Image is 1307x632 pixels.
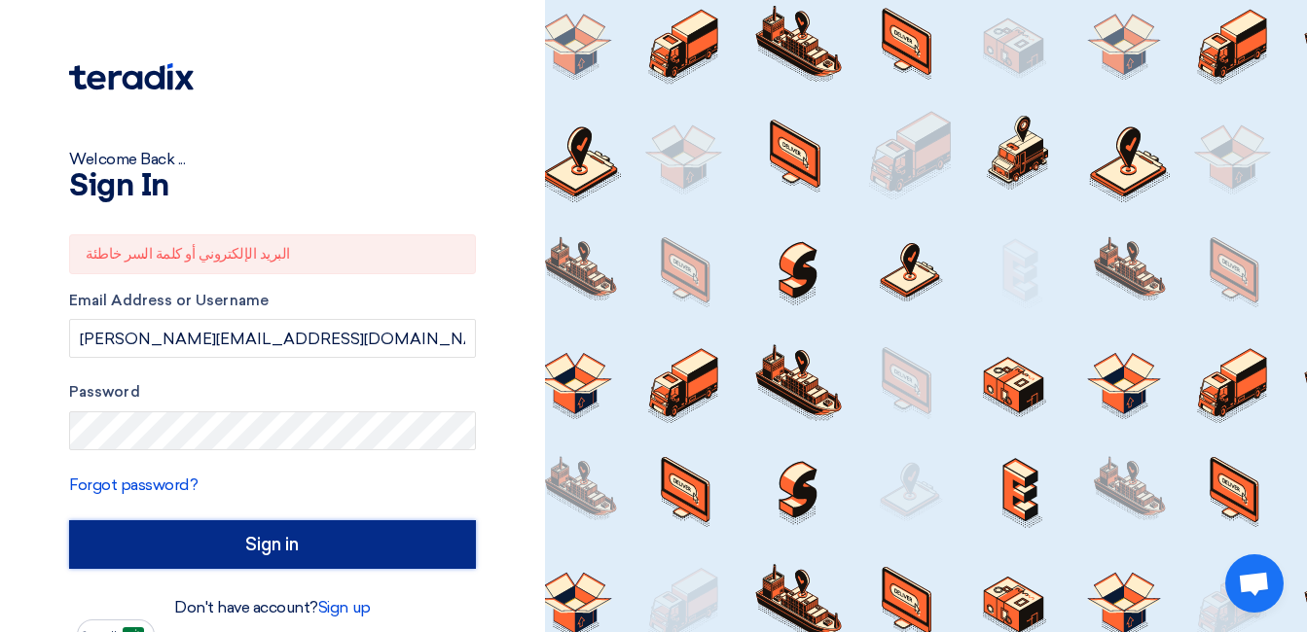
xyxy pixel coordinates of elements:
div: البريد الإلكتروني أو كلمة السر خاطئة [69,234,476,274]
input: Sign in [69,520,476,569]
div: Open chat [1225,554,1284,613]
a: Sign up [318,598,371,616]
div: Welcome Back ... [69,148,476,171]
label: Email Address or Username [69,290,476,312]
h1: Sign In [69,171,476,202]
input: Enter your business email or username [69,319,476,358]
img: Teradix logo [69,63,194,90]
label: Password [69,381,476,404]
a: Forgot password? [69,475,198,494]
div: Don't have account? [69,596,476,619]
